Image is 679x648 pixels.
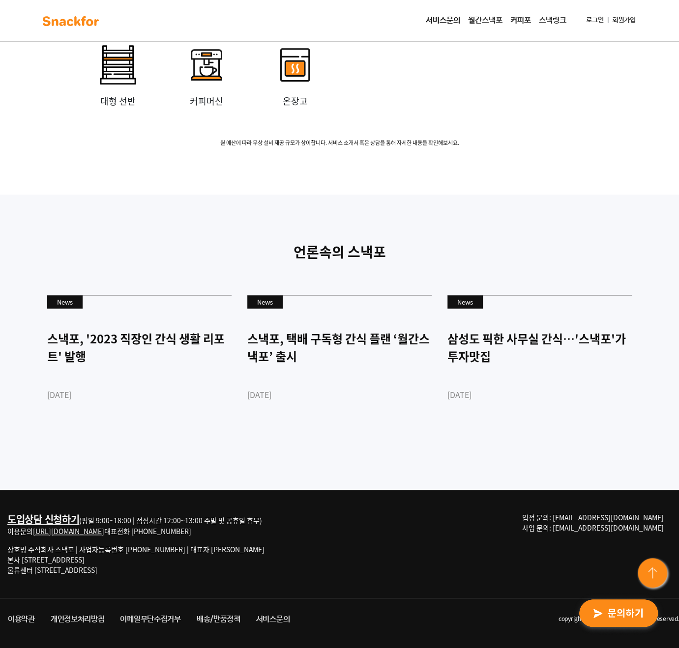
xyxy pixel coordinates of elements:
[535,11,570,30] a: 스낵링크
[177,35,236,94] img: invalid-name_2.svg
[522,512,664,533] span: 입점 문의: [EMAIL_ADDRESS][DOMAIN_NAME] 사업 문의: [EMAIL_ADDRESS][DOMAIN_NAME]
[582,11,608,29] a: 로그인
[7,544,265,575] p: 상호명 주식회사 스낵포 | 사업자등록번호 [PHONE_NUMBER] | 대표자 [PERSON_NAME] 본사 [STREET_ADDRESS] 물류센터 [STREET_ADDRESS]
[422,11,464,30] a: 서비스문의
[33,526,104,536] a: [URL][DOMAIN_NAME]
[248,611,298,628] a: 서비스문의
[127,311,189,336] a: 설정
[40,13,102,29] img: background-main-color.svg
[7,512,265,536] div: (평일 9:00~18:00 | 점심시간 12:00~13:00 주말 및 공휴일 휴무) 이용문의 대표전화 [PHONE_NUMBER]
[3,311,65,336] a: 홈
[247,389,432,400] div: [DATE]
[506,11,535,30] a: 커피포
[266,35,325,94] img: invalid-name_1.svg
[447,295,483,309] div: News
[247,330,432,365] div: 스낵포, 택배 구독형 간식 플랜 ‘월간스낵포’ 출시
[251,94,339,108] p: 온장고
[47,389,232,400] div: [DATE]
[7,512,79,526] a: 도입상담 신청하기
[65,311,127,336] a: 대화
[47,330,232,365] div: 스낵포, '2023 직장인 간식 생활 리포트' 발행
[162,94,251,108] p: 커피머신
[47,295,83,309] div: News
[189,611,248,628] a: 배송/반품정책
[74,94,162,108] p: 대형 선반
[447,389,632,400] div: [DATE]
[32,139,647,147] span: 월 예산에 따라 무상 설비 제공 규모가 상이합니다. 서비스 소개서 혹은 상담을 통해 자세한 내용을 확인해보세요.
[464,11,506,30] a: 월간스낵포
[90,327,102,335] span: 대화
[43,611,113,628] a: 개인정보처리방침
[152,326,164,334] span: 설정
[447,330,632,365] div: 삼성도 픽한 사무실 간식…'스낵포'가 투자맛집
[47,295,232,435] a: News 스낵포, '2023 직장인 간식 생활 리포트' 발행 [DATE]
[297,611,679,628] li: copyright ⓒ 2021 snackfor all rights reserved.
[447,295,632,435] a: News 삼성도 픽한 사무실 간식…'스낵포'가 투자맛집 [DATE]
[112,611,188,628] a: 이메일무단수집거부
[247,295,283,309] div: News
[89,35,148,94] img: invalid-name_4.svg
[247,295,432,435] a: News 스낵포, 택배 구독형 간식 플랜 ‘월간스낵포’ 출시 [DATE]
[31,326,37,334] span: 홈
[40,242,640,262] p: 언론속의 스낵포
[636,556,671,592] img: floating-button
[608,11,640,29] a: 회원가입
